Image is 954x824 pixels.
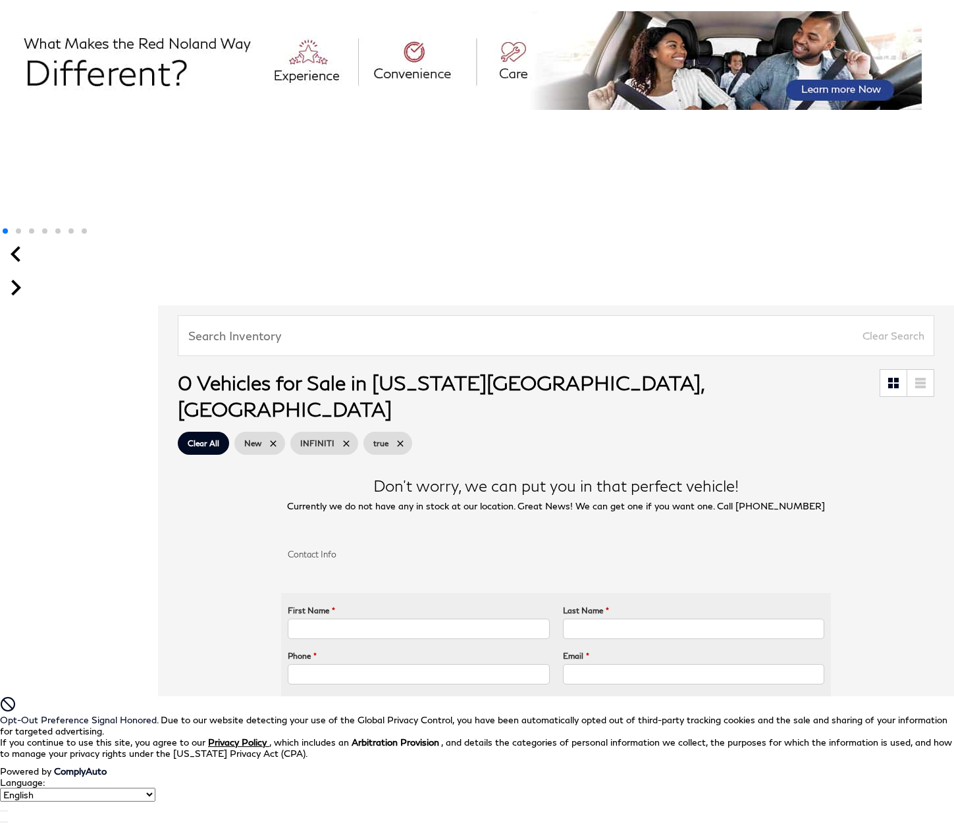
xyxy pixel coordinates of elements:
[3,228,8,234] span: Go to slide 1
[29,228,34,234] span: Go to slide 3
[178,371,704,421] span: 0 Vehicles for Sale in [US_STATE][GEOGRAPHIC_DATA], [GEOGRAPHIC_DATA]
[208,736,269,748] a: Privacy Policy
[563,651,589,661] label: Email
[82,228,87,234] span: Go to slide 7
[42,228,47,234] span: Go to slide 4
[178,315,934,356] input: Search Inventory
[208,736,267,748] u: Privacy Policy
[55,228,61,234] span: Go to slide 5
[188,435,219,451] span: Clear All
[288,550,824,559] h2: Contact Info
[68,228,74,234] span: Go to slide 6
[288,651,317,661] label: Phone
[352,736,439,748] strong: Arbitration Provision
[281,500,830,511] p: Currently we do not have any in stock at our location. Great News! We can get one if you want one...
[300,435,334,451] span: INFINITI
[288,605,335,615] label: First Name
[373,435,388,451] span: true
[563,605,609,615] label: Last Name
[54,765,107,777] a: ComplyAuto
[281,478,830,494] h2: Don’t worry, we can put you in that perfect vehicle!
[244,435,261,451] span: New
[16,228,21,234] span: Go to slide 2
